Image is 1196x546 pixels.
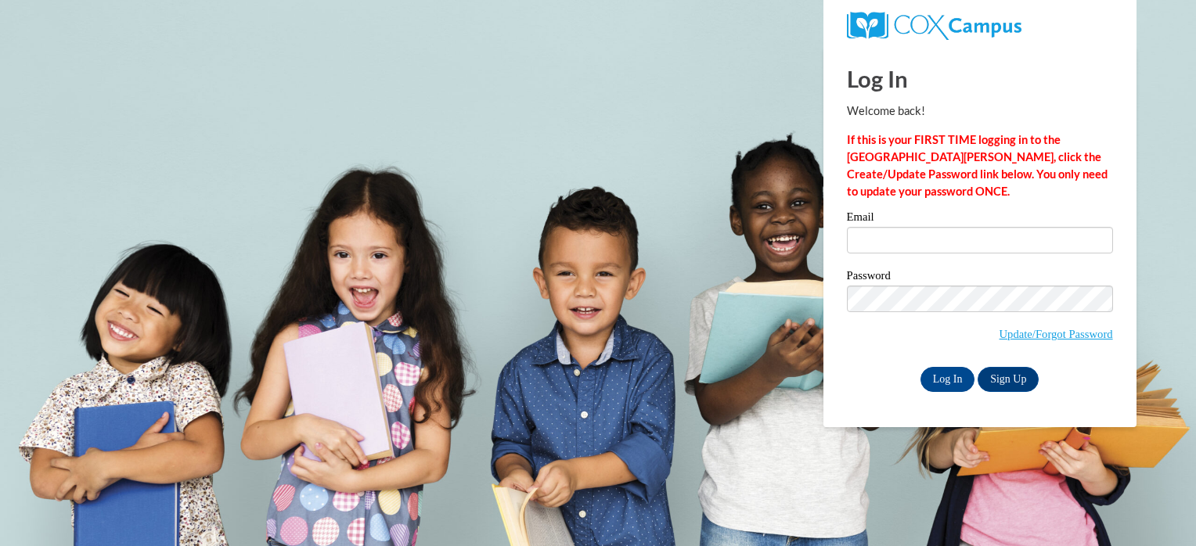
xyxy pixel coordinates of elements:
[1000,328,1113,340] a: Update/Forgot Password
[847,12,1021,40] img: COX Campus
[847,270,1113,286] label: Password
[847,133,1108,198] strong: If this is your FIRST TIME logging in to the [GEOGRAPHIC_DATA][PERSON_NAME], click the Create/Upd...
[847,63,1113,95] h1: Log In
[847,102,1113,120] p: Welcome back!
[847,211,1113,227] label: Email
[978,367,1039,392] a: Sign Up
[920,367,975,392] input: Log In
[847,18,1021,31] a: COX Campus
